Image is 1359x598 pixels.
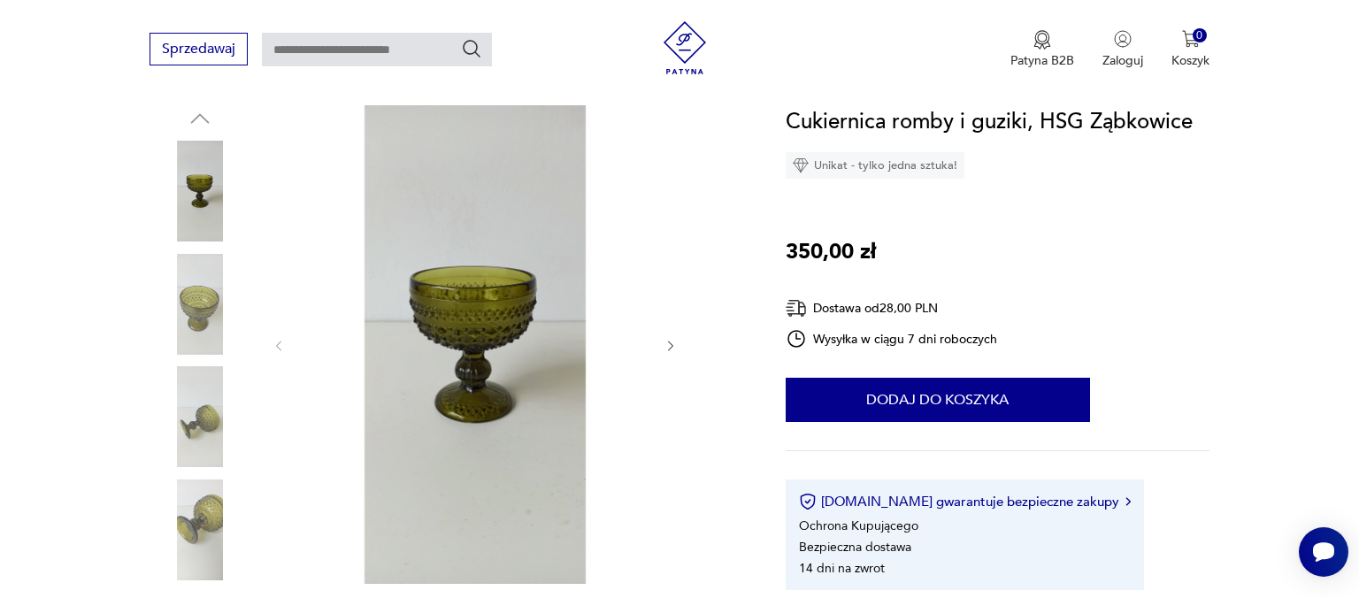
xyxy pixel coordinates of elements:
img: Zdjęcie produktu Cukiernica romby i guziki, HSG Ząbkowice [150,366,250,467]
div: Dostawa od 28,00 PLN [786,297,998,319]
div: 0 [1193,28,1208,43]
div: Unikat - tylko jedna sztuka! [786,152,964,179]
li: Bezpieczna dostawa [799,539,911,556]
img: Zdjęcie produktu Cukiernica romby i guziki, HSG Ząbkowice [150,254,250,355]
img: Zdjęcie produktu Cukiernica romby i guziki, HSG Ząbkowice [304,105,646,584]
button: 0Koszyk [1171,30,1209,69]
img: Patyna - sklep z meblami i dekoracjami vintage [658,21,711,74]
h1: Cukiernica romby i guziki, HSG Ząbkowice [786,105,1193,139]
p: Patyna B2B [1010,52,1074,69]
button: Szukaj [461,38,482,59]
button: Sprzedawaj [150,33,248,65]
button: Dodaj do koszyka [786,378,1090,422]
p: 350,00 zł [786,235,876,269]
img: Ikona medalu [1033,30,1051,50]
img: Ikona strzałki w prawo [1125,497,1131,506]
img: Ikona certyfikatu [799,493,817,510]
button: Patyna B2B [1010,30,1074,69]
a: Sprzedawaj [150,44,248,57]
img: Ikonka użytkownika [1114,30,1132,48]
img: Ikona diamentu [793,157,809,173]
img: Ikona dostawy [786,297,807,319]
li: Ochrona Kupującego [799,517,918,534]
a: Ikona medaluPatyna B2B [1010,30,1074,69]
p: Koszyk [1171,52,1209,69]
div: Wysyłka w ciągu 7 dni roboczych [786,328,998,349]
li: 14 dni na zwrot [799,560,885,577]
p: Zaloguj [1102,52,1143,69]
iframe: Smartsupp widget button [1299,527,1348,577]
img: Zdjęcie produktu Cukiernica romby i guziki, HSG Ząbkowice [150,479,250,580]
img: Zdjęcie produktu Cukiernica romby i guziki, HSG Ząbkowice [150,141,250,241]
button: Zaloguj [1102,30,1143,69]
img: Ikona koszyka [1182,30,1200,48]
button: [DOMAIN_NAME] gwarantuje bezpieczne zakupy [799,493,1131,510]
